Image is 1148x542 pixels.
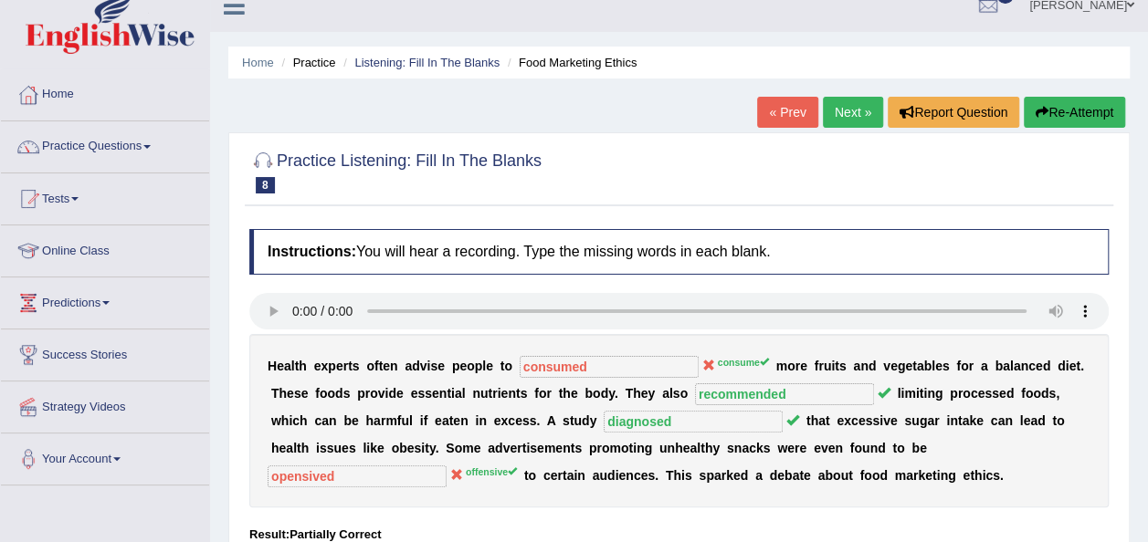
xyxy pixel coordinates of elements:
[590,413,597,428] b: y
[1036,359,1043,373] b: e
[950,413,958,428] b: n
[388,386,396,401] b: d
[321,413,329,428] b: a
[602,441,610,455] b: o
[374,413,381,428] b: a
[659,441,668,455] b: u
[924,359,932,373] b: b
[935,359,943,373] b: e
[271,413,281,428] b: w
[1,381,209,427] a: Strategy Videos
[853,359,860,373] b: a
[291,359,295,373] b: l
[479,413,487,428] b: n
[977,386,985,401] b: e
[795,359,800,373] b: r
[530,441,537,455] b: s
[342,441,349,455] b: e
[420,413,424,428] b: i
[570,413,574,428] b: t
[1021,386,1026,401] b: f
[826,413,830,428] b: t
[927,413,934,428] b: a
[815,359,819,373] b: f
[555,441,563,455] b: e
[943,359,950,373] b: s
[488,386,492,401] b: t
[912,359,917,373] b: t
[559,386,563,401] b: t
[327,386,335,401] b: o
[522,441,527,455] b: t
[249,148,542,193] h2: Practice Listening: Fill In The Blanks
[1069,359,1076,373] b: e
[292,413,300,428] b: c
[315,386,320,401] b: f
[409,413,413,428] b: l
[958,386,963,401] b: r
[430,359,437,373] b: s
[883,359,890,373] b: v
[366,359,374,373] b: o
[1026,386,1034,401] b: o
[320,386,328,401] b: o
[455,441,463,455] b: o
[596,441,601,455] b: r
[370,386,378,401] b: o
[976,413,984,428] b: e
[343,413,352,428] b: b
[297,441,301,455] b: t
[381,413,385,428] b: r
[633,441,637,455] b: i
[495,441,503,455] b: d
[460,413,469,428] b: n
[1065,359,1069,373] b: i
[1043,359,1051,373] b: d
[604,411,783,433] input: blank
[883,413,890,428] b: v
[321,359,328,373] b: x
[503,441,511,455] b: v
[633,386,641,401] b: h
[455,386,462,401] b: a
[1052,413,1057,428] b: t
[679,386,688,401] b: o
[498,386,501,401] b: i
[1041,386,1049,401] b: d
[354,56,500,69] a: Listening: Fill In The Blanks
[474,441,481,455] b: e
[898,359,906,373] b: g
[494,413,501,428] b: e
[950,386,958,401] b: p
[300,413,308,428] b: h
[662,386,669,401] b: a
[1010,359,1014,373] b: l
[608,386,615,401] b: y
[517,441,521,455] b: r
[522,413,530,428] b: s
[526,441,530,455] b: i
[621,441,629,455] b: o
[563,413,570,428] b: s
[405,359,412,373] b: a
[277,54,335,71] li: Practice
[1024,97,1125,128] button: Re-Attempt
[1006,386,1015,401] b: d
[839,359,847,373] b: s
[897,386,900,401] b: l
[971,386,978,401] b: c
[923,386,927,401] b: i
[571,441,575,455] b: t
[411,386,418,401] b: e
[462,441,473,455] b: m
[508,413,515,428] b: c
[900,386,904,401] b: i
[336,359,343,373] b: e
[249,229,1109,275] h4: You will hear a recording. Type the missing words in each blank.
[446,441,454,455] b: S
[299,359,307,373] b: h
[452,359,460,373] b: p
[1020,359,1028,373] b: n
[357,386,365,401] b: p
[1,173,209,219] a: Tests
